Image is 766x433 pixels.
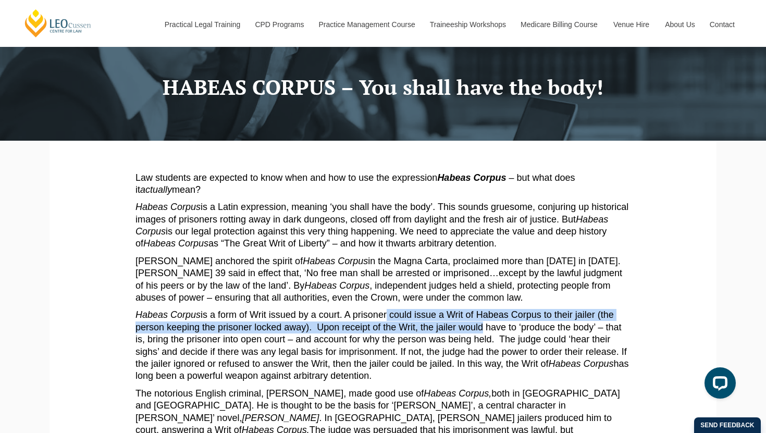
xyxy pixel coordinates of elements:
[135,201,631,250] p: is a Latin expression, meaning ‘you shall have the body’. This sounds gruesome, conjuring up hist...
[57,76,709,98] h1: HABEAS CORPUS – You shall have the body!
[311,2,422,47] a: Practice Management Course
[513,2,606,47] a: Medicare Billing Course
[303,256,368,266] em: Habeas Corpus
[135,172,631,196] p: Law students are expected to know when and how to use the expression – but what does it mean?
[135,202,201,212] em: Habeas Corpus
[157,2,248,47] a: Practical Legal Training
[304,280,369,291] em: Habeas Corpus
[606,2,657,47] a: Venue Hire
[548,358,613,369] em: Habeas Corpus
[242,413,319,423] em: [PERSON_NAME]
[140,184,172,195] em: actually
[247,2,311,47] a: CPD Programs
[657,2,702,47] a: About Us
[23,8,93,38] a: [PERSON_NAME] Centre for Law
[135,309,631,382] p: is a form of Writ issued by a court. A prisoner could issue a Writ of Habeas Corpus to their jail...
[422,2,513,47] a: Traineeship Workshops
[696,363,740,407] iframe: LiveChat chat widget
[143,238,155,249] em: Ha
[155,238,208,249] em: beas Corpus
[437,172,506,183] em: Habeas Corpus
[702,2,743,47] a: Contact
[135,310,201,320] em: Habeas Corpus
[135,255,631,304] p: [PERSON_NAME] anchored the spirit of in the Magna Carta, proclaimed more than [DATE] in [DATE]. [...
[424,388,491,399] em: Habeas Corpus,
